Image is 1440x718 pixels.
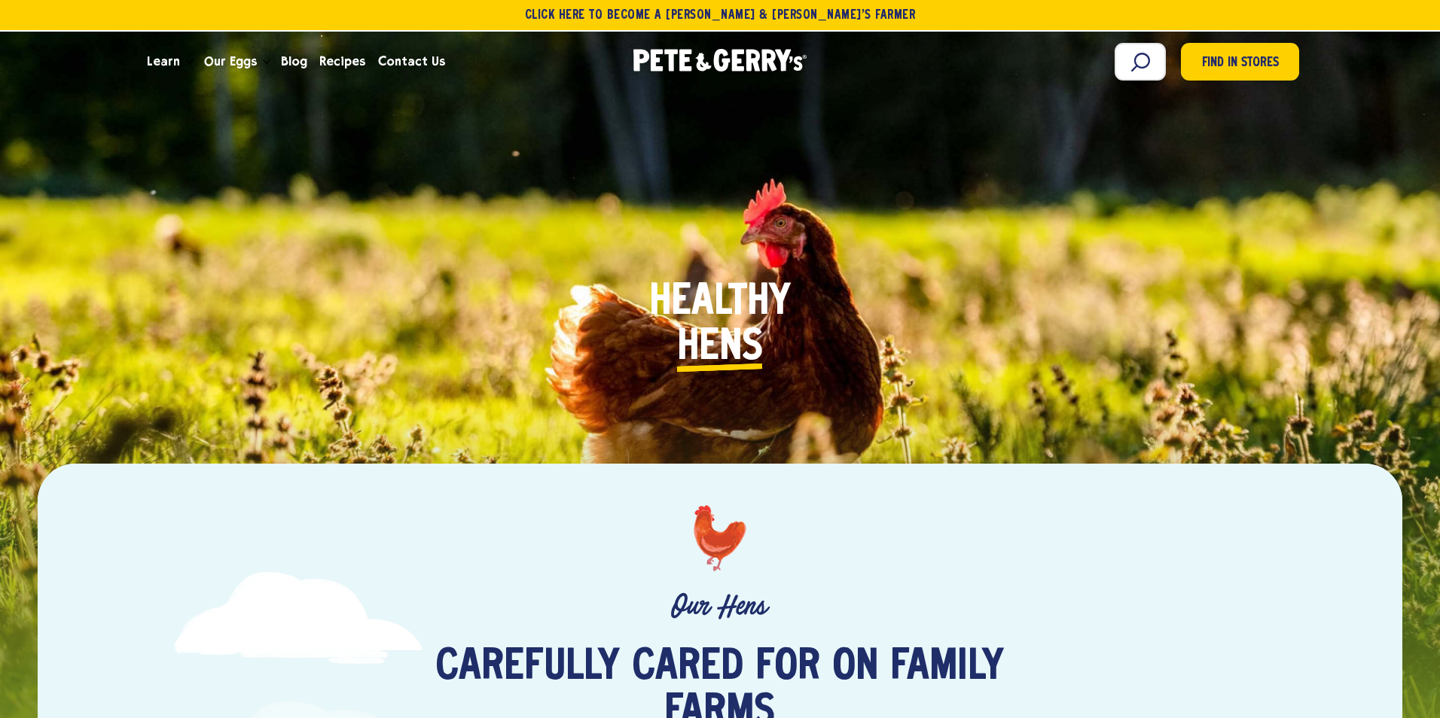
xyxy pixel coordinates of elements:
[319,52,365,71] span: Recipes
[1115,43,1166,81] input: Search
[649,280,791,325] span: Healthy
[263,59,270,65] button: Open the dropdown menu for Our Eggs
[313,41,371,82] a: Recipes
[281,52,307,71] span: Blog
[147,52,180,71] span: Learn
[372,41,451,82] a: Contact Us
[1202,53,1279,74] span: Find in Stores
[204,52,257,71] span: Our Eggs
[378,52,445,71] span: Contact Us
[198,41,263,82] a: Our Eggs
[1181,43,1299,81] a: Find in Stores
[186,59,194,65] button: Open the dropdown menu for Learn
[275,41,313,82] a: Blog
[141,41,186,82] a: Learn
